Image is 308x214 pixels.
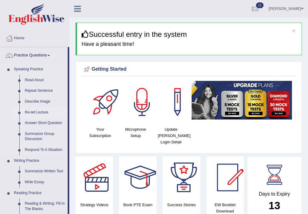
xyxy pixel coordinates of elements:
a: Writing Practice [11,155,68,166]
a: Answer Short Question [22,118,68,129]
h3: Successful entry in the system [82,30,297,38]
a: Respond To A Situation [22,145,68,155]
span: 11 [256,2,264,8]
a: Home [0,30,69,45]
button: × [292,27,296,34]
h4: Your Subscription [86,126,115,139]
a: Summarize Group Discussion [22,129,68,145]
h4: Update [PERSON_NAME] Login Detail [156,126,186,145]
a: Write Essay [22,177,68,188]
b: 13 [268,200,280,211]
a: Describe Image [22,96,68,107]
h4: Strategy Videos [76,202,113,208]
a: Summarize Written Text [22,166,68,177]
h4: Microphone Setup [121,126,150,139]
h4: Have a pleasant time! [82,41,297,47]
a: Practice Questions [0,47,68,62]
h4: Days to Expiry [254,191,295,197]
a: Re-tell Lecture [22,107,68,118]
div: Getting Started [83,65,295,74]
img: small5.jpg [192,81,292,120]
a: Speaking Practice [11,64,68,75]
a: Repeat Sentence [22,85,68,96]
a: Reading Practice [11,188,68,199]
h4: Book PTE Exam [119,202,157,208]
h4: Success Stories [163,202,200,208]
a: Read Aloud [22,75,68,86]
